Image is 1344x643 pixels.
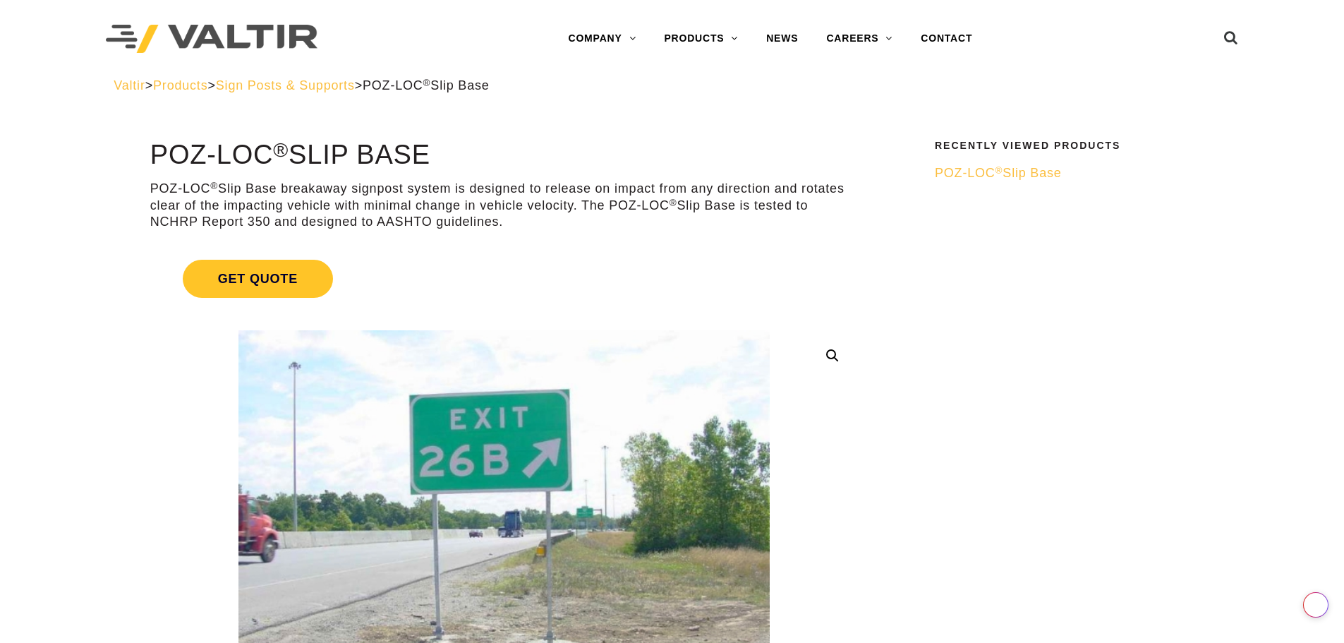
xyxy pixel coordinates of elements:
a: Products [153,78,207,92]
a: COMPANY [554,25,650,53]
a: CAREERS [812,25,907,53]
div: > > > [114,78,1230,94]
sup: ® [995,165,1003,176]
span: Get Quote [183,260,333,298]
h1: POZ-LOC Slip Base [150,140,858,170]
a: Get Quote [150,243,858,315]
a: Sign Posts & Supports [216,78,355,92]
span: POZ-LOC Slip Base [935,166,1062,180]
p: POZ-LOC Slip Base breakaway signpost system is designed to release on impact from any direction a... [150,181,858,230]
span: POZ-LOC Slip Base [363,78,490,92]
sup: ® [273,138,289,161]
sup: ® [670,198,677,208]
a: Valtir [114,78,145,92]
img: Valtir [106,25,317,54]
sup: ® [210,181,218,191]
a: CONTACT [907,25,986,53]
sup: ® [423,78,431,88]
a: NEWS [752,25,812,53]
a: PRODUCTS [650,25,752,53]
h2: Recently Viewed Products [935,140,1221,151]
a: POZ-LOC®Slip Base [935,165,1221,181]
